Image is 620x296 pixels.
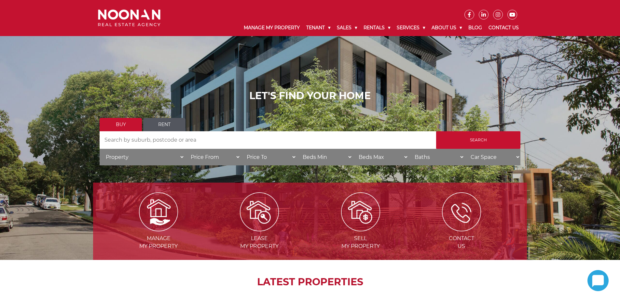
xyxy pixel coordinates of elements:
[341,192,380,231] img: Sell my property
[210,235,309,250] span: Lease my Property
[311,235,410,250] span: Sell my Property
[428,19,465,36] a: About Us
[210,208,309,249] a: Lease my property Leasemy Property
[334,19,360,36] a: Sales
[100,131,436,149] input: Search by suburb, postcode or area
[240,192,279,231] img: Lease my property
[100,90,520,102] h1: LET'S FIND YOUR HOME
[139,192,178,231] img: Manage my Property
[442,192,481,231] img: ICONS
[241,19,303,36] a: Manage My Property
[412,208,511,249] a: ICONS ContactUs
[143,118,186,131] a: Rent
[412,235,511,250] span: Contact Us
[109,276,511,288] h2: LATEST PROPERTIES
[303,19,334,36] a: Tenant
[485,19,522,36] a: Contact Us
[360,19,393,36] a: Rentals
[98,9,160,27] img: Noonan Real Estate Agency
[311,208,410,249] a: Sell my property Sellmy Property
[109,235,208,250] span: Manage my Property
[465,19,485,36] a: Blog
[100,118,142,131] a: Buy
[436,131,520,149] input: Search
[393,19,428,36] a: Services
[109,208,208,249] a: Manage my Property Managemy Property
